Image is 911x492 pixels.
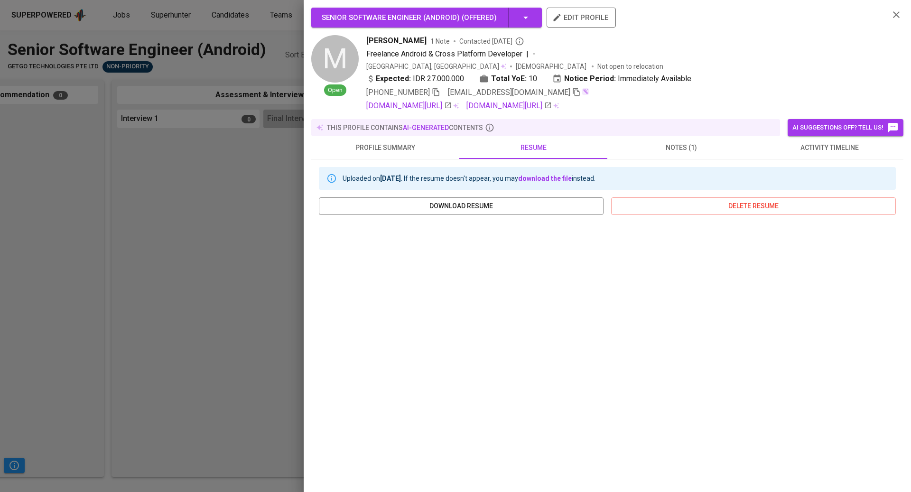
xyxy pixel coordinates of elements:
[529,73,537,84] span: 10
[792,122,899,133] span: AI suggestions off? Tell us!
[582,88,589,95] img: magic_wand.svg
[611,197,896,215] button: delete resume
[547,8,616,28] button: edit profile
[324,86,346,95] span: Open
[515,37,524,46] svg: By Batam recruiter
[491,73,527,84] b: Total YoE:
[366,73,464,84] div: IDR 27.000.000
[326,200,596,212] span: download resume
[311,35,359,83] div: M
[619,200,888,212] span: delete resume
[366,49,522,58] span: Freelance Android & Cross Platform Developer
[532,49,535,58] span: -
[366,88,430,97] span: [PHONE_NUMBER]
[322,13,497,22] span: Senior Software Engineer (Android) ( Offered )
[552,73,691,84] div: Immediately Available
[376,73,411,84] b: Expected:
[526,48,529,60] span: |
[327,123,483,132] p: this profile contains contents
[761,142,898,154] span: activity timeline
[554,11,608,24] span: edit profile
[380,175,401,182] b: [DATE]
[788,119,903,136] button: AI suggestions off? Tell us!
[459,37,524,46] span: Contacted [DATE]
[466,100,552,111] a: [DOMAIN_NAME][URL]
[516,62,588,71] span: [DEMOGRAPHIC_DATA]
[311,8,542,28] button: Senior Software Engineer (Android) (Offered)
[366,35,427,46] span: [PERSON_NAME]
[597,62,663,71] p: Not open to relocation
[403,124,449,131] span: AI-generated
[564,73,616,84] b: Notice Period:
[518,175,572,182] a: download the file
[317,142,454,154] span: profile summary
[343,170,595,187] div: Uploaded on . If the resume doesn't appear, you may instead.
[319,197,604,215] button: download resume
[465,142,602,154] span: resume
[430,37,450,46] span: 1 Note
[366,62,506,71] div: [GEOGRAPHIC_DATA], [GEOGRAPHIC_DATA]
[547,13,616,21] a: edit profile
[613,142,750,154] span: notes (1)
[448,88,570,97] span: [EMAIL_ADDRESS][DOMAIN_NAME]
[366,100,452,111] a: [DOMAIN_NAME][URL]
